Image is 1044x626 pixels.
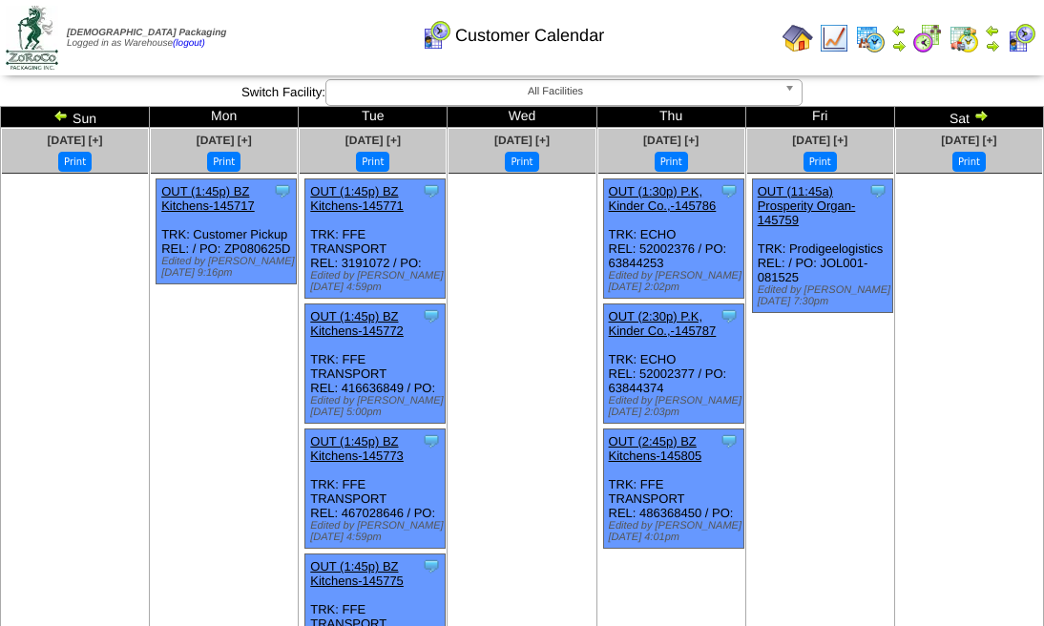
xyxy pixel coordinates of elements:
[891,23,907,38] img: arrowleft.gif
[161,256,296,279] div: Edited by [PERSON_NAME] [DATE] 9:16pm
[48,134,103,147] a: [DATE] [+]
[422,556,441,575] img: Tooltip
[310,395,445,418] div: Edited by [PERSON_NAME] [DATE] 5:00pm
[720,431,739,450] img: Tooltip
[985,38,1000,53] img: arrowright.gif
[603,304,743,424] div: TRK: ECHO REL: 52002377 / PO: 63844374
[655,152,688,172] button: Print
[609,395,743,418] div: Edited by [PERSON_NAME] [DATE] 2:03pm
[345,134,401,147] a: [DATE] [+]
[894,107,1043,128] td: Sat
[58,152,92,172] button: Print
[421,20,451,51] img: calendarcustomer.gif
[67,28,226,49] span: Logged in as Warehouse
[505,152,538,172] button: Print
[67,28,226,38] span: [DEMOGRAPHIC_DATA] Packaging
[973,108,989,123] img: arrowright.gif
[334,80,777,103] span: All Facilities
[758,284,892,307] div: Edited by [PERSON_NAME] [DATE] 7:30pm
[157,179,297,284] div: TRK: Customer Pickup REL: / PO: ZP080625D
[941,134,996,147] a: [DATE] [+]
[603,179,743,299] div: TRK: ECHO REL: 52002376 / PO: 63844253
[720,181,739,200] img: Tooltip
[752,179,892,313] div: TRK: Prodigeelogistics REL: / PO: JOL001-081525
[643,134,699,147] a: [DATE] [+]
[150,107,299,128] td: Mon
[53,108,69,123] img: arrowleft.gif
[1,107,150,128] td: Sun
[891,38,907,53] img: arrowright.gif
[6,6,58,70] img: zoroco-logo-small.webp
[299,107,448,128] td: Tue
[273,181,292,200] img: Tooltip
[422,306,441,325] img: Tooltip
[912,23,943,53] img: calendarblend.gif
[310,559,404,588] a: OUT (1:45p) BZ Kitchens-145775
[197,134,252,147] a: [DATE] [+]
[305,304,446,424] div: TRK: FFE TRANSPORT REL: 416636849 / PO:
[792,134,847,147] a: [DATE] [+]
[356,152,389,172] button: Print
[855,23,886,53] img: calendarprod.gif
[448,107,596,128] td: Wed
[310,184,404,213] a: OUT (1:45p) BZ Kitchens-145771
[305,429,446,549] div: TRK: FFE TRANSPORT REL: 467028646 / PO:
[949,23,979,53] img: calendarinout.gif
[455,26,604,46] span: Customer Calendar
[609,520,743,543] div: Edited by [PERSON_NAME] [DATE] 4:01pm
[1006,23,1036,53] img: calendarcustomer.gif
[758,184,856,227] a: OUT (11:45a) Prosperity Organ-145759
[161,184,255,213] a: OUT (1:45p) BZ Kitchens-145717
[494,134,550,147] a: [DATE] [+]
[745,107,894,128] td: Fri
[310,270,445,293] div: Edited by [PERSON_NAME] [DATE] 4:59pm
[422,431,441,450] img: Tooltip
[804,152,837,172] button: Print
[952,152,986,172] button: Print
[609,184,717,213] a: OUT (1:30p) P.K, Kinder Co.,-145786
[305,179,446,299] div: TRK: FFE TRANSPORT REL: 3191072 / PO:
[985,23,1000,38] img: arrowleft.gif
[609,434,702,463] a: OUT (2:45p) BZ Kitchens-145805
[310,520,445,543] div: Edited by [PERSON_NAME] [DATE] 4:59pm
[603,429,743,549] div: TRK: FFE TRANSPORT REL: 486368450 / PO:
[609,309,717,338] a: OUT (2:30p) P.K, Kinder Co.,-145787
[868,181,887,200] img: Tooltip
[720,306,739,325] img: Tooltip
[819,23,849,53] img: line_graph.gif
[310,309,404,338] a: OUT (1:45p) BZ Kitchens-145772
[609,270,743,293] div: Edited by [PERSON_NAME] [DATE] 2:02pm
[173,38,205,49] a: (logout)
[596,107,745,128] td: Thu
[310,434,404,463] a: OUT (1:45p) BZ Kitchens-145773
[422,181,441,200] img: Tooltip
[207,152,240,172] button: Print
